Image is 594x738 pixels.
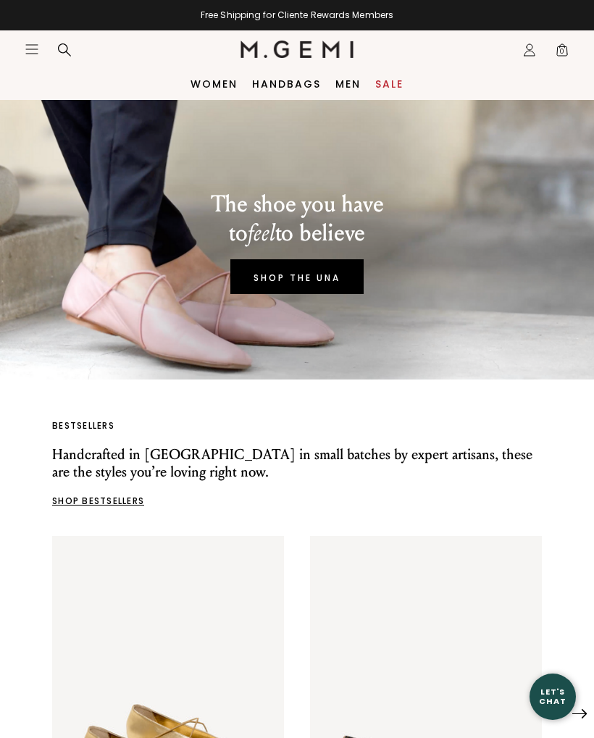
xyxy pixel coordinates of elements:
a: BESTSELLERS Handcrafted in [GEOGRAPHIC_DATA] in small batches by expert artisans, these are the s... [52,420,542,507]
img: M.Gemi [240,41,354,58]
em: feel [248,219,275,247]
p: Handcrafted in [GEOGRAPHIC_DATA] in small batches by expert artisans, these are the styles you’re... [52,446,542,481]
div: Let's Chat [530,687,576,705]
p: BESTSELLERS [52,420,542,432]
a: Sale [375,78,403,90]
button: Open site menu [25,42,39,56]
a: Women [191,78,238,90]
p: to to believe [211,219,384,248]
a: Handbags [252,78,321,90]
span: 0 [555,46,569,60]
a: SHOP THE UNA [230,259,364,294]
a: Men [335,78,361,90]
img: Next Arrow [572,709,587,718]
p: The shoe you have [211,190,384,219]
p: SHOP BESTSELLERS [52,495,542,507]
